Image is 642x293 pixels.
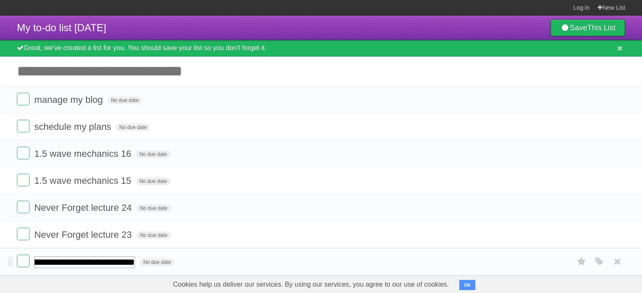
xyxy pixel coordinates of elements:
[17,147,30,159] label: Done
[17,174,30,186] label: Done
[136,151,170,158] span: No due date
[136,177,170,185] span: No due date
[574,255,590,269] label: Star task
[34,148,133,159] span: 1.5 wave mechanics 16
[459,280,476,290] button: OK
[108,97,142,104] span: No due date
[34,175,133,186] span: 1.5 wave mechanics 15
[17,255,30,267] label: Done
[17,93,30,105] label: Done
[34,202,134,213] span: Never Forget lecture 24
[34,229,134,240] span: Never Forget lecture 23
[136,231,171,239] span: No due date
[165,276,458,293] span: Cookies help us deliver our services. By using our services, you agree to our use of cookies.
[34,94,105,105] span: manage my blog
[17,22,106,33] span: My to-do list [DATE]
[140,258,174,266] span: No due date
[550,19,625,36] a: SaveThis List
[587,24,615,32] b: This List
[116,124,150,131] span: No due date
[34,121,113,132] span: schedule my plans
[17,201,30,213] label: Done
[17,228,30,240] label: Done
[17,120,30,132] label: Done
[136,204,171,212] span: No due date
